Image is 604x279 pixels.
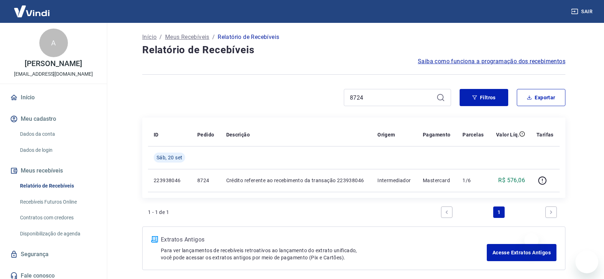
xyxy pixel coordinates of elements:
a: Dados de login [17,143,98,158]
span: Sáb, 20 set [157,154,182,161]
p: Mastercard [423,177,451,184]
img: Vindi [9,0,55,22]
p: Relatório de Recebíveis [218,33,279,41]
button: Filtros [460,89,508,106]
button: Sair [570,5,595,18]
ul: Pagination [438,204,560,221]
a: Segurança [9,246,98,262]
p: / [212,33,215,41]
p: 8724 [197,177,214,184]
p: Origem [377,131,395,138]
a: Next page [545,206,557,218]
p: Crédito referente ao recebimento da transação 223938046 [226,177,366,184]
p: Para ver lançamentos de recebíveis retroativos ao lançamento do extrato unificado, você pode aces... [161,247,487,261]
p: Extratos Antigos [161,235,487,244]
p: Pagamento [423,131,451,138]
a: Saiba como funciona a programação dos recebimentos [418,57,565,66]
a: Contratos com credores [17,210,98,225]
p: Pedido [197,131,214,138]
div: A [39,29,68,57]
button: Meus recebíveis [9,163,98,179]
iframe: Botão para abrir a janela de mensagens [575,250,598,273]
p: Descrição [226,131,250,138]
p: Valor Líq. [496,131,519,138]
a: Acesse Extratos Antigos [487,244,556,261]
p: 1 - 1 de 1 [148,209,169,216]
a: Disponibilização de agenda [17,226,98,241]
p: ID [154,131,159,138]
a: Recebíveis Futuros Online [17,195,98,209]
p: Tarifas [536,131,554,138]
button: Meu cadastro [9,111,98,127]
a: Início [9,90,98,105]
a: Início [142,33,157,41]
p: 223938046 [154,177,186,184]
iframe: Fechar mensagem [524,233,539,248]
img: ícone [151,236,158,243]
a: Relatório de Recebíveis [17,179,98,193]
button: Exportar [517,89,565,106]
a: Meus Recebíveis [165,33,209,41]
p: Intermediador [377,177,411,184]
p: [PERSON_NAME] [25,60,82,68]
a: Page 1 is your current page [493,206,505,218]
p: / [159,33,162,41]
p: [EMAIL_ADDRESS][DOMAIN_NAME] [14,70,93,78]
h4: Relatório de Recebíveis [142,43,565,57]
p: 1/6 [462,177,484,184]
p: R$ 576,06 [498,176,525,185]
a: Previous page [441,206,452,218]
a: Dados da conta [17,127,98,141]
p: Parcelas [462,131,484,138]
input: Busque pelo número do pedido [350,92,434,103]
